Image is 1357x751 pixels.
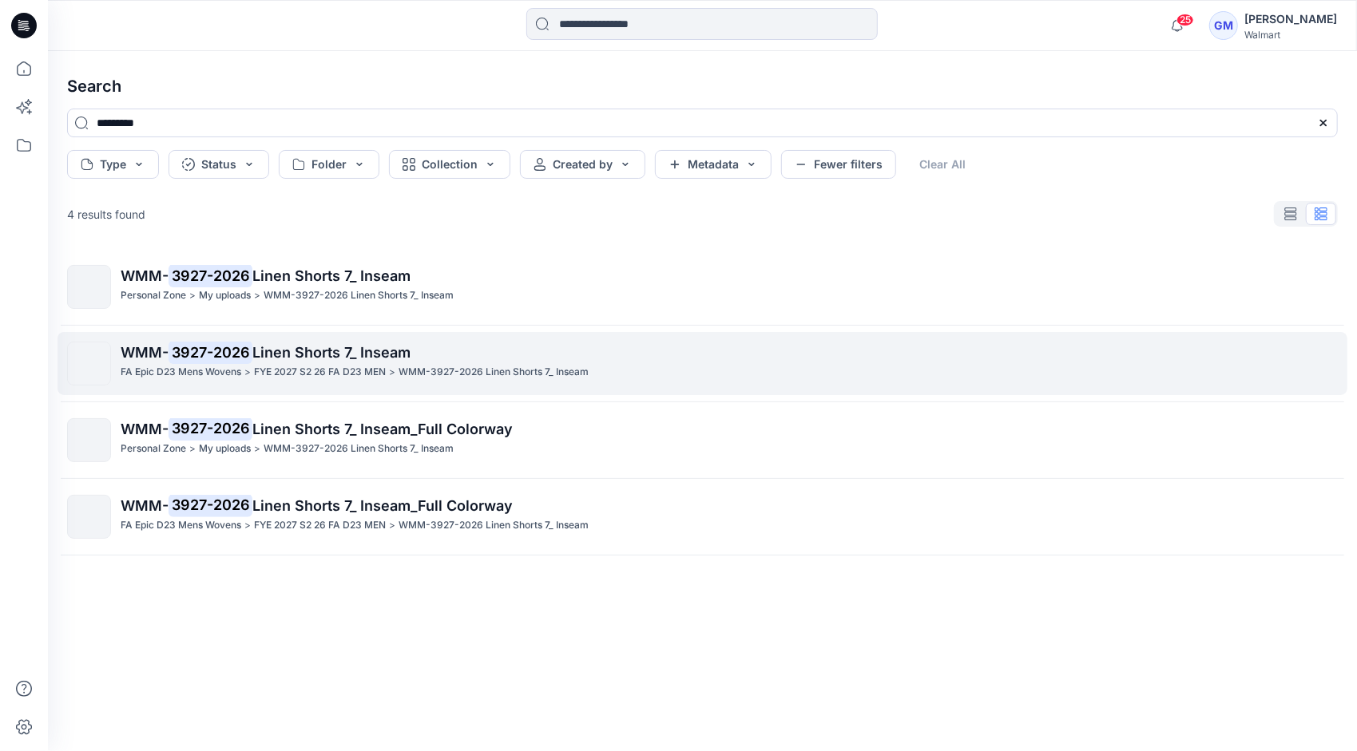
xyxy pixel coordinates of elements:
p: FYE 2027 S2 26 FA D23 MEN [254,517,386,534]
p: > [389,364,395,381]
mark: 3927-2026 [169,494,252,516]
p: My uploads [199,287,251,304]
p: > [254,441,260,457]
div: [PERSON_NAME] [1244,10,1337,29]
p: FA Epic D23 Mens Wovens [121,364,241,381]
button: Metadata [655,150,772,179]
p: > [189,287,196,304]
p: WMM-3927-2026 Linen Shorts 7_ Inseam [264,441,454,457]
mark: 3927-2026 [169,341,252,363]
span: WMM- [121,421,169,437]
p: FYE 2027 S2 26 FA D23 MEN [254,364,386,381]
p: WMM-3927-2026 Linen Shorts 7_ Inseam [399,517,589,534]
p: My uploads [199,441,251,457]
button: Folder [279,150,379,179]
div: Walmart [1244,29,1337,41]
a: WMM-3927-2026Linen Shorts 7_ InseamFA Epic D23 Mens Wovens>FYE 2027 S2 26 FA D23 MEN>WMM-3927-202... [58,332,1347,395]
mark: 3927-2026 [169,264,252,287]
a: WMM-3927-2026Linen Shorts 7_ Inseam_Full ColorwayPersonal Zone>My uploads>WMM-3927-2026 Linen Sho... [58,409,1347,472]
a: WMM-3927-2026Linen Shorts 7_ Inseam_Full ColorwayFA Epic D23 Mens Wovens>FYE 2027 S2 26 FA D23 ME... [58,485,1347,548]
p: > [244,364,251,381]
h4: Search [54,64,1351,109]
p: Personal Zone [121,441,186,457]
span: Linen Shorts 7_ Inseam_Full Colorway [252,497,513,514]
span: Linen Shorts 7_ Inseam_Full Colorway [252,421,513,437]
button: Type [67,150,159,179]
button: Collection [389,150,510,179]
span: 25 [1176,14,1194,26]
button: Fewer filters [781,150,896,179]
p: Personal Zone [121,287,186,304]
a: WMM-3927-2026Linen Shorts 7_ InseamPersonal Zone>My uploads>WMM-3927-2026 Linen Shorts 7_ Inseam [58,255,1347,318]
mark: 3927-2026 [169,417,252,440]
button: Status [169,150,269,179]
span: Linen Shorts 7_ Inseam [252,344,411,361]
button: Created by [520,150,645,179]
span: WMM- [121,497,169,514]
span: WMM- [121,267,169,284]
p: FA Epic D23 Mens Wovens [121,517,241,534]
p: WMM-3927-2026 Linen Shorts 7_ Inseam [399,364,589,381]
span: WMM- [121,344,169,361]
p: > [189,441,196,457]
p: > [389,517,395,534]
p: WMM-3927-2026 Linen Shorts 7_ Inseam [264,287,454,304]
div: GM [1209,11,1238,40]
p: > [254,287,260,304]
span: Linen Shorts 7_ Inseam [252,267,411,284]
p: 4 results found [67,206,145,223]
p: > [244,517,251,534]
